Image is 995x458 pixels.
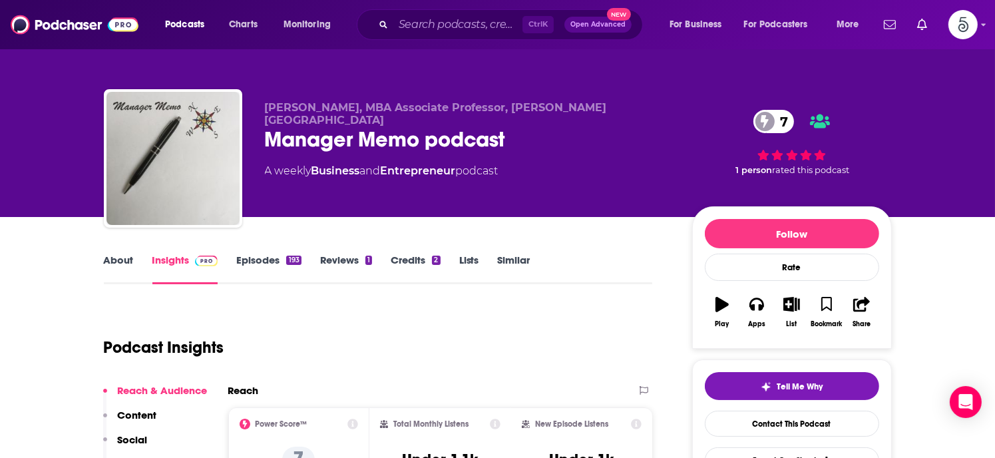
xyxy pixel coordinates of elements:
[787,320,797,328] div: List
[705,411,879,437] a: Contact This Podcast
[715,320,729,328] div: Play
[912,13,932,36] a: Show notifications dropdown
[853,320,871,328] div: Share
[950,386,982,418] div: Open Intercom Messenger
[748,320,765,328] div: Apps
[607,8,631,21] span: New
[948,10,978,39] img: User Profile
[360,164,381,177] span: and
[311,164,360,177] a: Business
[265,101,607,126] span: [PERSON_NAME], MBA Associate Professor, [PERSON_NAME][GEOGRAPHIC_DATA]
[705,254,879,281] div: Rate
[844,288,879,336] button: Share
[670,15,722,34] span: For Business
[286,256,301,265] div: 193
[274,14,348,35] button: open menu
[104,338,224,357] h1: Podcast Insights
[228,384,259,397] h2: Reach
[365,256,372,265] div: 1
[809,288,844,336] button: Bookmark
[564,17,632,33] button: Open AdvancedNew
[393,14,522,35] input: Search podcasts, credits, & more...
[229,15,258,34] span: Charts
[369,9,656,40] div: Search podcasts, credits, & more...
[735,14,827,35] button: open menu
[220,14,266,35] a: Charts
[660,14,739,35] button: open menu
[156,14,222,35] button: open menu
[837,15,859,34] span: More
[773,165,850,175] span: rated this podcast
[103,409,157,433] button: Content
[705,219,879,248] button: Follow
[948,10,978,39] span: Logged in as Spiral5-G2
[777,381,823,392] span: Tell Me Why
[774,288,809,336] button: List
[827,14,876,35] button: open menu
[11,12,138,37] img: Podchaser - Follow, Share and Rate Podcasts
[705,288,739,336] button: Play
[118,433,148,446] p: Social
[152,254,218,284] a: InsightsPodchaser Pro
[391,254,440,284] a: Credits2
[948,10,978,39] button: Show profile menu
[570,21,626,28] span: Open Advanced
[498,254,530,284] a: Similar
[811,320,842,328] div: Bookmark
[103,384,208,409] button: Reach & Audience
[393,419,469,429] h2: Total Monthly Listens
[432,256,440,265] div: 2
[265,163,498,179] div: A weekly podcast
[761,381,771,392] img: tell me why sparkle
[705,372,879,400] button: tell me why sparkleTell Me Why
[744,15,808,34] span: For Podcasters
[320,254,372,284] a: Reviews1
[879,13,901,36] a: Show notifications dropdown
[165,15,204,34] span: Podcasts
[256,419,307,429] h2: Power Score™
[284,15,331,34] span: Monitoring
[106,92,240,225] img: Manager Memo podcast
[118,409,157,421] p: Content
[104,254,134,284] a: About
[236,254,301,284] a: Episodes193
[118,384,208,397] p: Reach & Audience
[753,110,795,133] a: 7
[522,16,554,33] span: Ctrl K
[535,419,608,429] h2: New Episode Listens
[739,288,774,336] button: Apps
[692,101,892,184] div: 7 1 personrated this podcast
[103,433,148,458] button: Social
[459,254,479,284] a: Lists
[736,165,773,175] span: 1 person
[767,110,795,133] span: 7
[195,256,218,266] img: Podchaser Pro
[381,164,456,177] a: Entrepreneur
